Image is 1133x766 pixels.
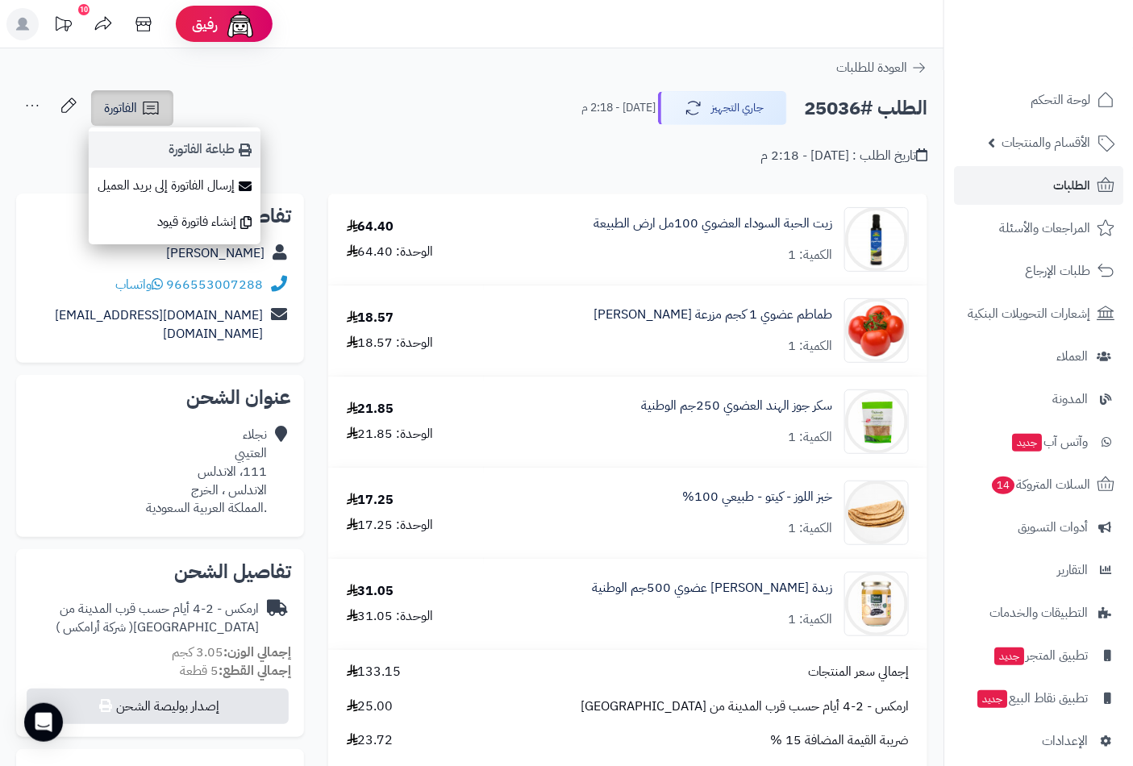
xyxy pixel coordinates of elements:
[91,90,173,126] a: الفاتورة
[989,602,1088,624] span: التطبيقات والخدمات
[976,687,1088,710] span: تطبيق نقاط البيع
[836,58,907,77] span: العودة للطلبات
[219,661,291,681] strong: إجمالي القطع:
[954,252,1123,290] a: طلبات الإرجاع
[954,380,1123,418] a: المدونة
[836,58,927,77] a: العودة للطلبات
[224,8,256,40] img: ai-face.png
[845,207,908,272] img: black-seed-oil-1_10-90x90.jpg
[845,298,908,363] img: 1716666241-%D8%B7%D9%85%D8%A7%D8%B7%D9%85%20%D8%B9%D8%B6%D9%88%D9%8A%20%D8%A7%D9%84%D8%B4%D9%87%D...
[788,519,832,538] div: الكمية: 1
[1057,559,1088,581] span: التقارير
[1012,434,1042,452] span: جديد
[990,473,1090,496] span: السلات المتروكة
[347,731,394,750] span: 23.72
[993,644,1088,667] span: تطبيق المتجر
[954,81,1123,119] a: لوحة التحكم
[27,689,289,724] button: إصدار بوليصة الشحن
[991,476,1015,495] span: 14
[146,426,267,518] div: نجلاء العتيبي 111، الاندلس الاندلس ، الخرج .المملكة العربية السعودية
[594,306,832,324] a: طماطم عضوي 1 كجم مزرعة [PERSON_NAME]
[115,275,163,294] a: واتساب
[954,294,1123,333] a: إشعارات التحويلات البنكية
[760,147,927,165] div: تاريخ الطلب : [DATE] - 2:18 م
[166,244,265,263] a: [PERSON_NAME]
[770,731,909,750] span: ضريبة القيمة المضافة 15 %
[89,204,260,240] a: إنشاء فاتورة قيود
[845,389,908,454] img: 1730912016-19f06521-09b6-45f2-9423-ed5f561a1770-90x90.jpg
[166,275,263,294] a: 966553007288
[347,607,434,626] div: الوحدة: 31.05
[172,643,291,662] small: 3.05 كجم
[658,91,787,125] button: جاري التجهيز
[954,423,1123,461] a: وآتس آبجديد
[180,661,291,681] small: 5 قطعة
[954,679,1123,718] a: تطبيق نقاط البيعجديد
[89,131,260,168] a: طباعة الفاتورة
[1042,730,1088,752] span: الإعدادات
[845,481,908,545] img: 1744905674-%D8%AE%D8%A8%D8%B2%20%D8%A7%D9%84%D9%84%D9%88%D8%B2-90x90.jpg
[999,217,1090,239] span: المراجعات والأسئلة
[594,214,832,233] a: زيت الحبة السوداء العضوي 100مل ارض الطبيعة
[788,246,832,264] div: الكمية: 1
[1002,131,1090,154] span: الأقسام والمنتجات
[1018,516,1088,539] span: أدوات التسويق
[954,166,1123,205] a: الطلبات
[788,428,832,447] div: الكمية: 1
[223,643,291,662] strong: إجمالي الوزن:
[1010,431,1088,453] span: وآتس آب
[968,302,1090,325] span: إشعارات التحويلات البنكية
[347,697,394,716] span: 25.00
[347,243,434,261] div: الوحدة: 64.40
[347,218,394,236] div: 64.40
[592,579,832,597] a: زبدة [PERSON_NAME] عضوي 500جم الوطنية
[29,206,291,226] h2: تفاصيل العميل
[804,92,927,125] h2: الطلب #25036
[954,593,1123,632] a: التطبيقات والخدمات
[56,618,133,637] span: ( شركة أرامكس )
[954,636,1123,675] a: تطبيق المتجرجديد
[954,508,1123,547] a: أدوات التسويق
[682,488,832,506] a: خبز اللوز - كيتو - طبيعي 100%
[1052,388,1088,410] span: المدونة
[192,15,218,34] span: رفيق
[954,722,1123,760] a: الإعدادات
[788,337,832,356] div: الكمية: 1
[89,168,260,204] a: إرسال الفاتورة إلى بريد العميل
[994,647,1024,665] span: جديد
[581,697,909,716] span: ارمكس - 2-4 أيام حسب قرب المدينة من [GEOGRAPHIC_DATA]
[347,663,402,681] span: 133.15
[954,337,1123,376] a: العملاء
[1056,345,1088,368] span: العملاء
[347,582,394,601] div: 31.05
[845,572,908,636] img: 1750164665-6281062554678-90x90.jpg
[347,516,434,535] div: الوحدة: 17.25
[29,562,291,581] h2: تفاصيل الشحن
[641,397,832,415] a: سكر جوز الهند العضوي 250جم الوطنية
[104,98,137,118] span: الفاتورة
[347,334,434,352] div: الوحدة: 18.57
[347,425,434,443] div: الوحدة: 21.85
[55,306,263,343] a: [DOMAIN_NAME][EMAIL_ADDRESS][DOMAIN_NAME]
[581,100,656,116] small: [DATE] - 2:18 م
[1025,260,1090,282] span: طلبات الإرجاع
[1023,12,1118,46] img: logo-2.png
[808,663,909,681] span: إجمالي سعر المنتجات
[29,388,291,407] h2: عنوان الشحن
[24,703,63,742] div: Open Intercom Messenger
[788,610,832,629] div: الكمية: 1
[977,690,1007,708] span: جديد
[347,491,394,510] div: 17.25
[954,465,1123,504] a: السلات المتروكة14
[1053,174,1090,197] span: الطلبات
[29,600,259,637] div: ارمكس - 2-4 أيام حسب قرب المدينة من [GEOGRAPHIC_DATA]
[954,551,1123,589] a: التقارير
[347,400,394,418] div: 21.85
[43,8,83,44] a: تحديثات المنصة
[954,209,1123,248] a: المراجعات والأسئلة
[1031,89,1090,111] span: لوحة التحكم
[78,4,90,15] div: 10
[347,309,394,327] div: 18.57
